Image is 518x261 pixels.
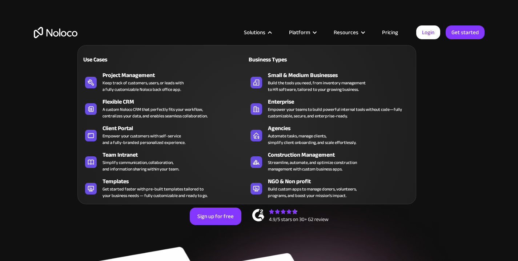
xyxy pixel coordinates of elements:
div: Build the tools you need, from inventory management to HR software, tailored to your growing busi... [268,80,366,93]
div: Solutions [235,28,280,37]
div: Keep track of customers, users, or leads with a fully customizable Noloco back office app. [103,80,184,93]
a: home [34,27,77,38]
a: Small & Medium BusinessesBuild the tools you need, from inventory managementto HR software, tailo... [247,69,412,94]
div: Simplify communication, collaboration, and information sharing within your team. [103,159,179,172]
div: Client Portal [103,124,250,133]
a: TemplatesGet started faster with pre-built templates tailored toyour business needs — fully custo... [81,176,247,200]
div: Get started faster with pre-built templates tailored to your business needs — fully customizable ... [103,186,208,199]
div: Templates [103,177,250,186]
div: Platform [289,28,310,37]
a: Pricing [373,28,407,37]
a: Business Types [247,51,412,68]
div: Flexible CRM [103,97,250,106]
div: Empower your teams to build powerful internal tools without code—fully customizable, secure, and ... [268,106,409,119]
a: NGO & Non profitBuild custom apps to manage donors, volunteers,programs, and boost your mission’s... [247,176,412,200]
a: AgenciesAutomate tasks, manage clients,simplify client onboarding, and scale effortlessly. [247,123,412,147]
a: Project ManagementKeep track of customers, users, or leads witha fully customizable Noloco back o... [81,69,247,94]
div: Small & Medium Businesses [268,71,415,80]
div: NGO & Non profit [268,177,415,186]
div: Project Management [103,71,250,80]
div: Build custom apps to manage donors, volunteers, programs, and boost your mission’s impact. [268,186,357,199]
div: Enterprise [268,97,415,106]
a: EnterpriseEmpower your teams to build powerful internal tools without code—fully customizable, se... [247,96,412,121]
div: Solutions [244,28,265,37]
div: Agencies [268,124,415,133]
a: Use Cases [81,51,247,68]
h2: Business Apps for Teams [34,93,485,151]
div: Team Intranet [103,150,250,159]
div: A custom Noloco CRM that perfectly fits your workflow, centralizes your data, and enables seamles... [103,106,208,119]
div: Platform [280,28,325,37]
div: Resources [325,28,373,37]
div: Automate tasks, manage clients, simplify client onboarding, and scale effortlessly. [268,133,356,146]
a: Construction ManagementStreamline, automate, and optimize constructionmanagement with custom busi... [247,149,412,174]
a: Get started [446,25,485,39]
div: Empower your customers with self-service and a fully-branded personalized experience. [103,133,185,146]
div: Use Cases [81,55,161,64]
a: Flexible CRMA custom Noloco CRM that perfectly fits your workflow,centralizes your data, and enab... [81,96,247,121]
div: Resources [334,28,358,37]
a: Client PortalEmpower your customers with self-serviceand a fully-branded personalized experience. [81,123,247,147]
div: Streamline, automate, and optimize construction management with custom business apps. [268,159,357,172]
div: Business Types [247,55,326,64]
nav: Solutions [77,35,416,204]
h1: Custom No-Code Business Apps Platform [34,80,485,86]
a: Sign up for free [190,208,241,225]
div: Construction Management [268,150,415,159]
a: Team IntranetSimplify communication, collaboration,and information sharing within your team. [81,149,247,174]
a: Login [416,25,440,39]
